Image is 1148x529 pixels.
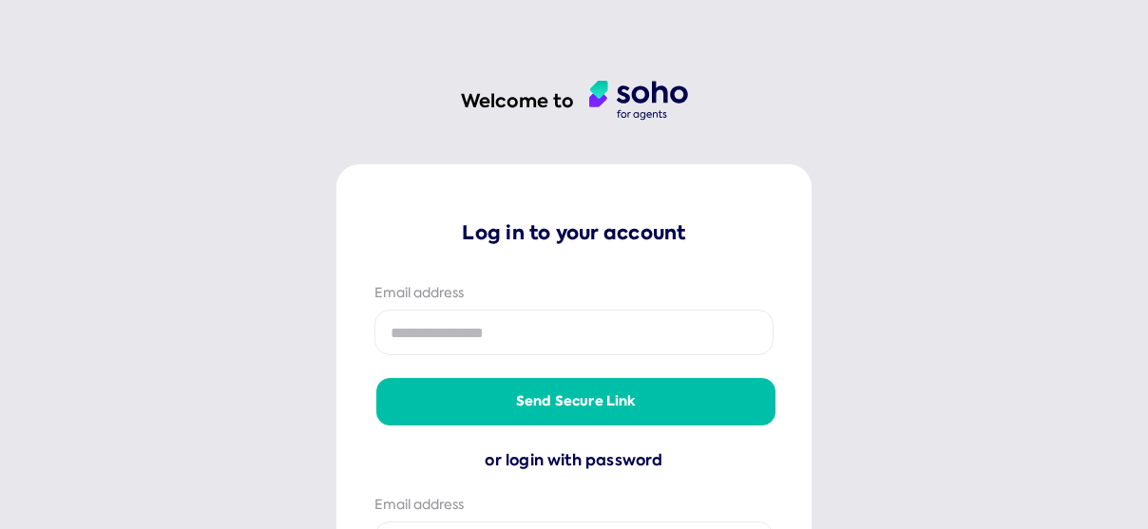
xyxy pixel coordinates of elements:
div: or login with password [374,448,774,473]
img: agent logo [589,81,688,121]
h1: Welcome to [461,88,574,114]
p: Log in to your account [374,219,774,246]
button: Send secure link [376,378,775,425]
div: Email address [374,496,774,515]
div: Email address [374,284,774,303]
